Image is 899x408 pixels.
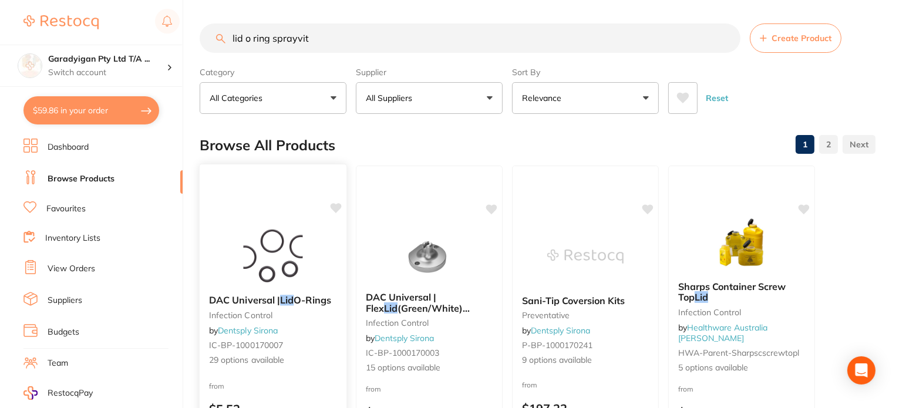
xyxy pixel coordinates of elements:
[23,96,159,124] button: $59.86 in your order
[522,355,649,366] span: 9 options available
[48,387,93,399] span: RestocqPay
[384,302,398,314] em: Lid
[366,385,381,393] span: from
[819,133,838,156] a: 2
[750,23,841,53] button: Create Product
[18,54,42,77] img: Garadyigan Pty Ltd T/A Annandale Dental
[375,333,434,343] a: Dentsply Sirona
[522,311,649,320] small: preventative
[200,67,346,77] label: Category
[48,53,167,65] h4: Garadyigan Pty Ltd T/A Annandale Dental
[209,311,337,320] small: infection control
[366,362,493,374] span: 15 options available
[366,92,417,104] p: All Suppliers
[218,325,278,336] a: Dentsply Sirona
[678,322,767,343] a: Healthware Australia [PERSON_NAME]
[703,213,780,272] img: Sharps Container Screw Top Lid
[512,82,659,114] button: Relevance
[209,294,280,306] span: DAC Universal |
[23,15,99,29] img: Restocq Logo
[23,386,38,400] img: RestocqPay
[678,362,805,374] span: 5 options available
[847,356,876,385] div: Open Intercom Messenger
[210,92,267,104] p: All Categories
[48,173,115,185] a: Browse Products
[209,325,278,336] span: by
[522,295,649,306] b: Sani-Tip Coversion Kits
[48,295,82,306] a: Suppliers
[200,137,335,154] h2: Browse All Products
[209,355,337,366] span: 29 options available
[200,82,346,114] button: All Categories
[366,348,439,358] span: IC-BP-1000170003
[391,224,467,282] img: DAC Universal | Flex Lid (Green/White) Adapters
[48,67,167,79] p: Switch account
[294,294,331,306] span: O-Rings
[234,226,311,285] img: DAC Universal | Lid O-Rings
[48,263,95,275] a: View Orders
[280,294,294,306] em: Lid
[678,281,786,303] span: Sharps Container Screw Top
[522,380,537,389] span: from
[356,82,503,114] button: All Suppliers
[48,326,79,338] a: Budgets
[48,358,68,369] a: Team
[45,232,100,244] a: Inventory Lists
[209,295,337,306] b: DAC Universal | Lid O-Rings
[522,340,592,350] span: P-BP-1000170241
[512,67,659,77] label: Sort By
[366,291,436,313] span: DAC Universal | Flex
[522,325,590,336] span: by
[366,302,470,325] span: (Green/White) Adapters
[366,318,493,328] small: infection control
[366,292,493,313] b: DAC Universal | Flex Lid (Green/White) Adapters
[796,133,814,156] a: 1
[678,281,805,303] b: Sharps Container Screw Top Lid
[209,381,224,390] span: from
[678,385,693,393] span: from
[23,386,93,400] a: RestocqPay
[695,291,708,303] em: Lid
[678,322,767,343] span: by
[678,348,799,358] span: HWA-parent-sharpscscrewtopl
[209,340,283,350] span: IC-BP-1000170007
[366,333,434,343] span: by
[48,141,89,153] a: Dashboard
[522,295,625,306] span: Sani-Tip Coversion Kits
[200,23,740,53] input: Search Products
[772,33,831,43] span: Create Product
[702,82,732,114] button: Reset
[531,325,590,336] a: Dentsply Sirona
[46,203,86,215] a: Favourites
[23,9,99,36] a: Restocq Logo
[356,67,503,77] label: Supplier
[678,308,805,317] small: Infection Control
[547,227,624,286] img: Sani-Tip Coversion Kits
[522,92,566,104] p: Relevance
